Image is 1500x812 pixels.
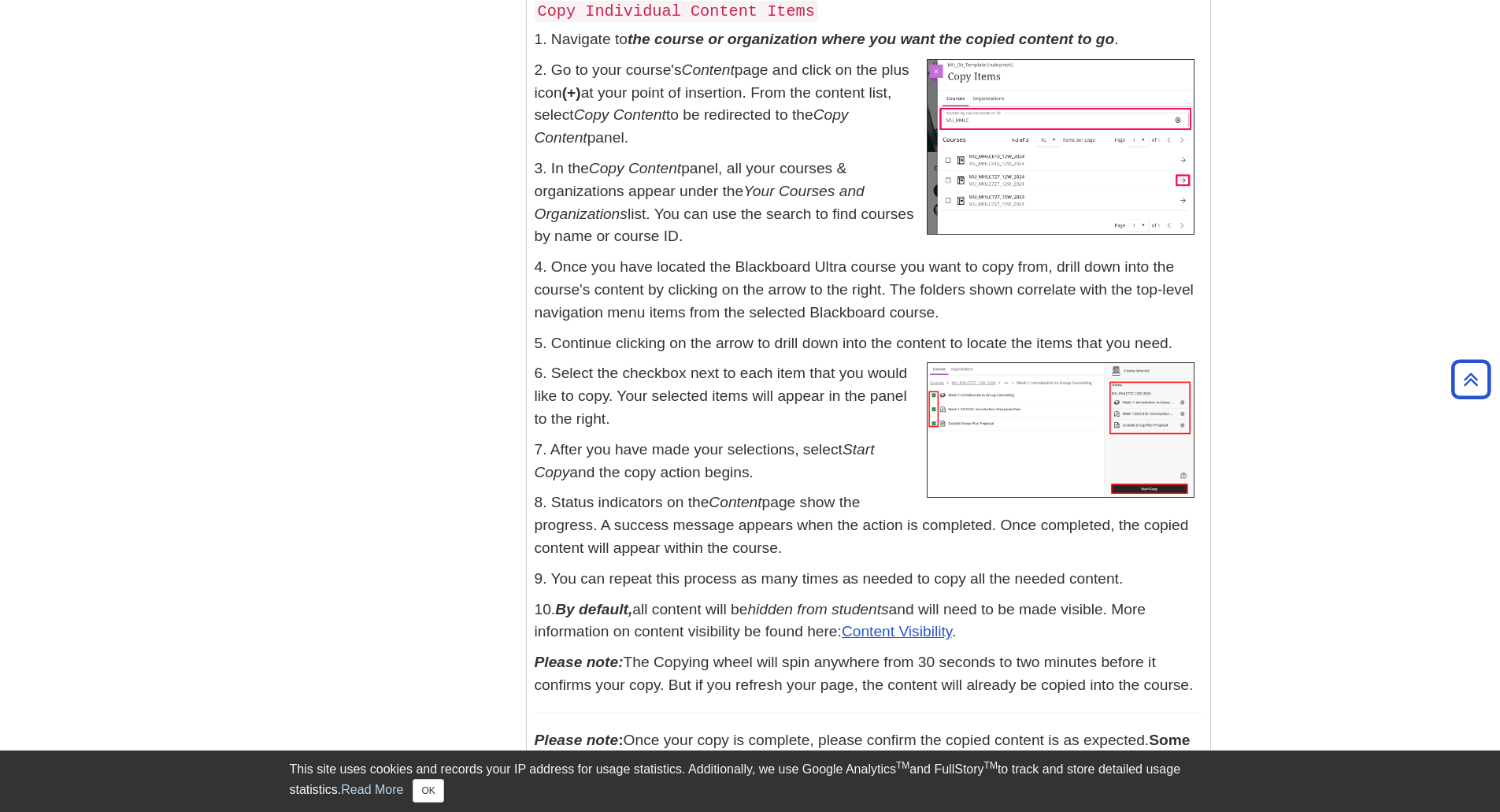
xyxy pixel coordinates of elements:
button: Close [413,779,443,803]
em: Please note [535,732,619,748]
strong: By default, [555,601,632,617]
p: 6. Select the checkbox next to each item that you would like to copy. Your selected items will ap... [535,362,1202,430]
div: This site uses cookies and records your IP address for usage statistics. Additionally, we use Goo... [290,760,1211,803]
p: 9. You can repeat this process as many times as needed to copy all the needed content. [535,568,1202,591]
a: Content Visibility [842,623,952,640]
p: 8. Status indicators on the page show the progress. A success message appears when the action is ... [535,491,1202,559]
a: Back to Top [1446,369,1496,390]
em: Please note: [535,654,624,670]
p: 7. After you have made your selections, select and the copy action begins. [535,439,1202,484]
p: 5. Continue clicking on the arrow to drill down into the content to locate the items that you need. [535,332,1202,355]
strong: (+) [562,84,581,101]
p: 1. Navigate to . [535,28,1202,51]
em: hidden from students [747,601,888,617]
em: Content [709,494,761,510]
a: Read More [341,783,403,796]
sup: TM [984,760,998,771]
code: Copy Individual Content Items [535,1,818,22]
p: 4. Once you have located the Blackboard Ultra course you want to copy from, drill down into the c... [535,256,1202,324]
em: Copy Content [589,160,681,176]
p: 3. In the panel, all your courses & organizations appear under the list. You can use the search t... [535,158,1202,248]
p: 10. all content will be and will need to be made visible. More information on content visibility ... [535,599,1202,644]
em: Your Courses and Organizations [535,183,865,222]
strong: : [535,732,624,748]
sup: TM [896,760,909,771]
em: Start Copy [535,441,875,480]
p: 2. Go to your course's page and click on the plus icon at your point of insertion. From the conte... [535,59,1202,150]
em: Content [682,61,735,78]
strong: the course or organization where you want the copied content to go [628,31,1114,47]
em: Copy Content [574,106,666,123]
p: The Copying wheel will spin anywhere from 30 seconds to two minutes before it confirms your copy.... [535,651,1202,697]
